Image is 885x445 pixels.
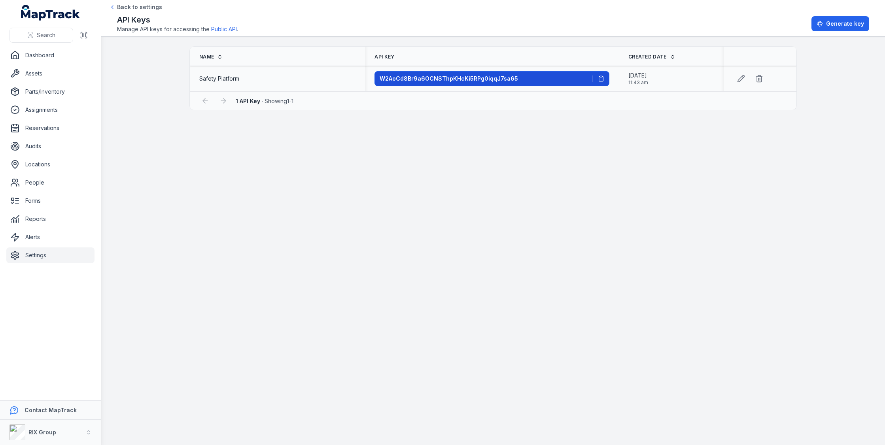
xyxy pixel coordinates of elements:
a: Assets [6,66,95,81]
a: Locations [6,157,95,172]
strong: 1 API Key [236,98,260,104]
a: Settings [6,247,95,263]
strong: RIX Group [28,429,56,436]
span: W2AoCd8Br9a6OCNSThpKHcKi5RPg0iqqJ7sa65 [380,75,518,83]
a: Parts/Inventory [6,84,95,100]
h2: API Keys [117,14,238,25]
a: Alerts [6,229,95,245]
span: Created Date [628,54,667,60]
strong: Contact MapTrack [25,407,77,413]
span: 11:43 am [628,79,648,86]
button: W2AoCd8Br9a6OCNSThpKHcKi5RPg0iqqJ7sa65 [374,71,609,86]
a: Public API [211,25,237,33]
a: Back to settings [109,3,162,11]
span: Safety Platform [199,75,239,83]
a: Dashboard [6,47,95,63]
a: Forms [6,193,95,209]
a: Audits [6,138,95,154]
a: Reservations [6,120,95,136]
time: 26/09/2025, 11:43:59 am [628,72,648,86]
a: Created Date [628,54,675,60]
span: Manage API keys for accessing the . [117,25,238,33]
button: Search [9,28,73,43]
span: [DATE] [628,72,648,79]
a: MapTrack [21,5,80,21]
a: People [6,175,95,190]
span: Generate key [826,20,864,28]
span: Name [199,54,214,60]
a: Name [199,54,223,60]
button: Generate key [811,16,869,31]
span: API Key [374,54,394,60]
a: Assignments [6,102,95,118]
a: Reports [6,211,95,227]
span: · Showing 1 - 1 [236,98,293,104]
span: Back to settings [117,3,162,11]
span: Search [37,31,55,39]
